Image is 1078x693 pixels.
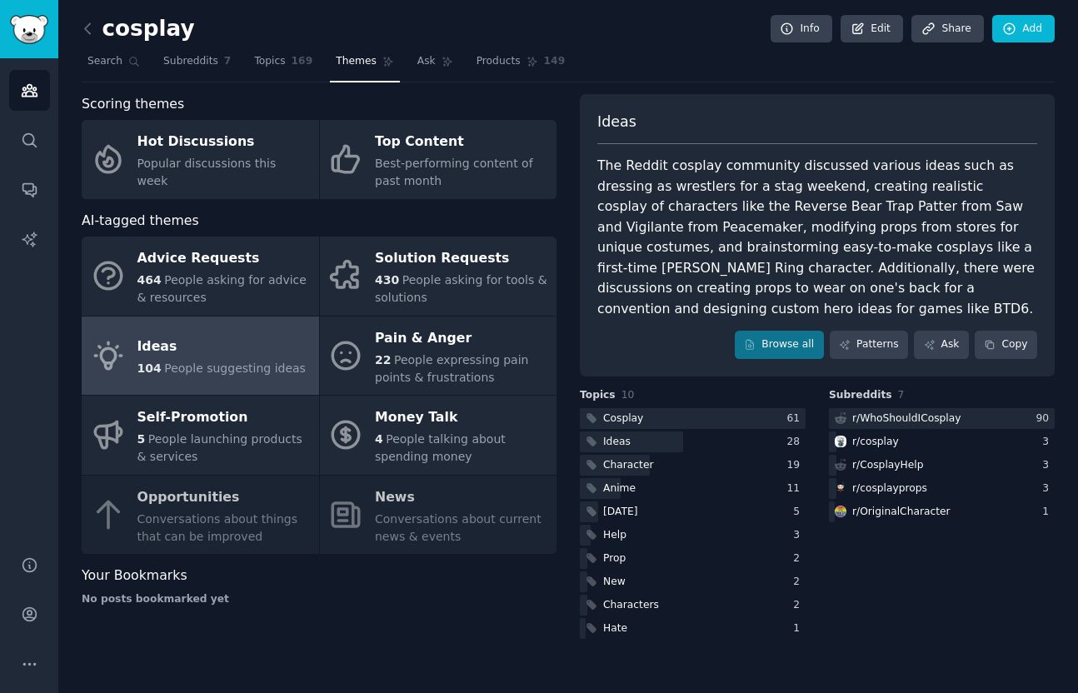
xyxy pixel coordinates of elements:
[336,54,377,69] span: Themes
[603,411,643,426] div: Cosplay
[137,246,311,272] div: Advice Requests
[829,455,1055,476] a: r/CosplayHelp3
[835,482,846,494] img: cosplayprops
[375,157,533,187] span: Best-performing content of past month
[254,54,285,69] span: Topics
[375,325,548,351] div: Pain & Anger
[412,48,459,82] a: Ask
[82,317,319,396] a: Ideas104People suggesting ideas
[224,54,232,69] span: 7
[830,331,908,359] a: Patterns
[793,598,806,613] div: 2
[835,506,846,517] img: OriginalCharacter
[580,478,806,499] a: Anime11
[975,331,1037,359] button: Copy
[914,331,969,359] a: Ask
[82,120,319,199] a: Hot DiscussionsPopular discussions this week
[87,54,122,69] span: Search
[82,48,146,82] a: Search
[1042,435,1055,450] div: 3
[580,571,806,592] a: New2
[786,458,806,473] div: 19
[603,481,636,496] div: Anime
[603,458,653,473] div: Character
[137,432,302,463] span: People launching products & services
[82,211,199,232] span: AI-tagged themes
[786,481,806,496] div: 11
[829,408,1055,429] a: r/WhoShouldICosplay90
[375,432,506,463] span: People talking about spending money
[320,120,557,199] a: Top ContentBest-performing content of past month
[580,431,806,452] a: Ideas28
[82,396,319,475] a: Self-Promotion5People launching products & services
[852,505,951,520] div: r/ OriginalCharacter
[330,48,400,82] a: Themes
[375,353,528,384] span: People expressing pain points & frustrations
[292,54,313,69] span: 169
[82,94,184,115] span: Scoring themes
[603,435,631,450] div: Ideas
[137,273,307,304] span: People asking for advice & resources
[82,592,556,607] div: No posts bookmarked yet
[829,501,1055,522] a: OriginalCharacterr/OriginalCharacter1
[10,15,48,44] img: GummySearch logo
[320,317,557,396] a: Pain & Anger22People expressing pain points & frustrations
[852,481,927,496] div: r/ cosplayprops
[829,478,1055,499] a: cosplaypropsr/cosplayprops3
[621,389,635,401] span: 10
[603,528,626,543] div: Help
[835,436,846,447] img: cosplay
[320,237,557,316] a: Solution Requests430People asking for tools & solutions
[580,501,806,522] a: [DATE]5
[580,618,806,639] a: Hate1
[735,331,824,359] a: Browse all
[793,575,806,590] div: 2
[1036,411,1055,426] div: 90
[375,273,547,304] span: People asking for tools & solutions
[163,54,218,69] span: Subreddits
[248,48,318,82] a: Topics169
[375,405,548,431] div: Money Talk
[137,129,311,156] div: Hot Discussions
[1042,505,1055,520] div: 1
[603,575,626,590] div: New
[544,54,566,69] span: 149
[793,528,806,543] div: 3
[580,548,806,569] a: Prop2
[992,15,1055,43] a: Add
[1042,458,1055,473] div: 3
[580,525,806,546] a: Help3
[137,405,311,431] div: Self-Promotion
[82,237,319,316] a: Advice Requests464People asking for advice & resources
[375,273,399,287] span: 430
[852,411,961,426] div: r/ WhoShouldICosplay
[898,389,905,401] span: 7
[603,505,637,520] div: [DATE]
[375,353,391,366] span: 22
[137,432,146,446] span: 5
[603,551,626,566] div: Prop
[137,361,162,375] span: 104
[164,361,306,375] span: People suggesting ideas
[911,15,983,43] a: Share
[841,15,903,43] a: Edit
[137,273,162,287] span: 464
[829,431,1055,452] a: cosplayr/cosplay3
[375,432,383,446] span: 4
[597,156,1037,319] div: The Reddit cosplay community discussed various ideas such as dressing as wrestlers for a stag wee...
[603,598,659,613] div: Characters
[852,458,923,473] div: r/ CosplayHelp
[580,408,806,429] a: Cosplay61
[417,54,436,69] span: Ask
[793,621,806,636] div: 1
[852,435,899,450] div: r/ cosplay
[471,48,571,82] a: Products149
[580,595,806,616] a: Characters2
[320,396,557,475] a: Money Talk4People talking about spending money
[771,15,832,43] a: Info
[597,112,636,132] span: Ideas
[786,435,806,450] div: 28
[829,388,892,403] span: Subreddits
[793,505,806,520] div: 5
[375,129,548,156] div: Top Content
